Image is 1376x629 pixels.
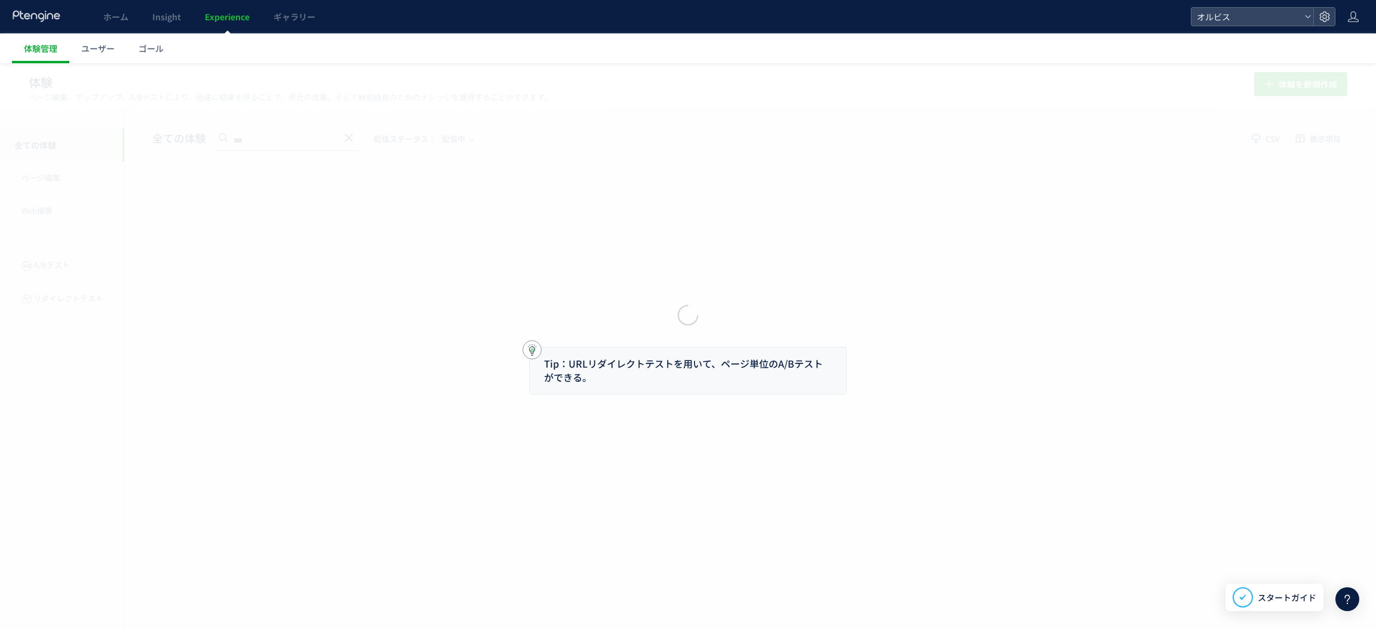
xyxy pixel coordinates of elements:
span: 体験管理 [24,42,57,54]
span: Insight [152,11,181,23]
span: ゴール [139,42,164,54]
span: スタートガイド [1258,591,1316,604]
span: ユーザー [81,42,115,54]
span: オルビス [1193,8,1300,26]
span: ギャラリー [274,11,315,23]
span: ホーム [103,11,128,23]
span: Tip：URLリダイレクトテストを用いて、ページ単位のA/Bテストができる。 [544,356,823,384]
span: Experience [205,11,250,23]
